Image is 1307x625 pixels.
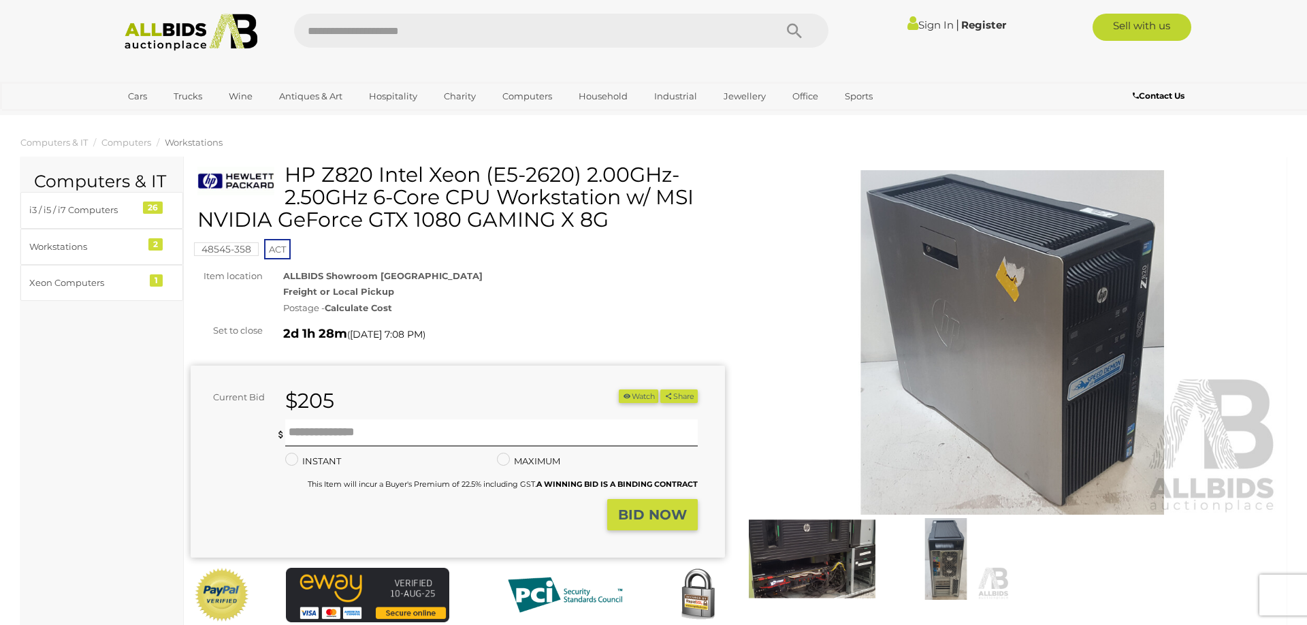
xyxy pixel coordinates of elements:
img: Allbids.com.au [117,14,265,51]
span: | [956,17,959,32]
mark: 48545-358 [194,242,259,256]
strong: BID NOW [618,507,687,523]
small: This Item will incur a Buyer's Premium of 22.5% including GST. [308,479,698,489]
strong: ALLBIDS Showroom [GEOGRAPHIC_DATA] [283,270,483,281]
img: HP Z820 Intel Xeon (E5-2620) 2.00GHz-2.50GHz 6-Core CPU Workstation w/ MSI NVIDIA GeForce GTX 108... [745,170,1280,515]
a: Charity [435,85,485,108]
div: Set to close [180,323,273,338]
img: HP Z820 Intel Xeon (E5-2620) 2.00GHz-2.50GHz 6-Core CPU Workstation w/ MSI NVIDIA GeForce GTX 108... [749,518,875,600]
a: Contact Us [1133,89,1188,103]
img: PCI DSS compliant [497,568,633,622]
a: Sell with us [1093,14,1191,41]
label: INSTANT [285,453,341,469]
span: ACT [264,239,291,259]
a: Computers [494,85,561,108]
span: ( ) [347,329,425,340]
button: Search [760,14,828,48]
img: Official PayPal Seal [194,568,250,622]
div: 1 [150,274,163,287]
a: Workstations 2 [20,229,183,265]
a: Computers & IT [20,137,88,148]
img: Secured by Rapid SSL [671,568,725,622]
a: Antiques & Art [270,85,351,108]
li: Watch this item [619,389,658,404]
label: MAXIMUM [497,453,560,469]
a: Industrial [645,85,706,108]
a: Xeon Computers 1 [20,265,183,301]
img: HP Z820 Intel Xeon (E5-2620) 2.00GHz-2.50GHz 6-Core CPU Workstation w/ MSI NVIDIA GeForce GTX 108... [882,518,1009,600]
a: Cars [119,85,156,108]
a: Sports [836,85,882,108]
a: Trucks [165,85,211,108]
a: [GEOGRAPHIC_DATA] [119,108,233,130]
div: Workstations [29,239,142,255]
h1: HP Z820 Intel Xeon (E5-2620) 2.00GHz-2.50GHz 6-Core CPU Workstation w/ MSI NVIDIA GeForce GTX 108... [197,163,722,231]
strong: Freight or Local Pickup [283,286,394,297]
div: i3 / i5 / i7 Computers [29,202,142,218]
a: Jewellery [715,85,775,108]
b: A WINNING BID IS A BINDING CONTRACT [536,479,698,489]
a: Office [784,85,827,108]
img: eWAY Payment Gateway [286,568,449,622]
img: HP Z820 Intel Xeon (E5-2620) 2.00GHz-2.50GHz 6-Core CPU Workstation w/ MSI NVIDIA GeForce GTX 108... [197,167,274,195]
a: Workstations [165,137,223,148]
div: Item location [180,268,273,284]
strong: Calculate Cost [325,302,392,313]
button: Watch [619,389,658,404]
h2: Computers & IT [34,172,170,191]
div: Xeon Computers [29,275,142,291]
a: Household [570,85,636,108]
strong: 2d 1h 28m [283,326,347,341]
button: Share [660,389,698,404]
a: 48545-358 [194,244,259,255]
div: Postage - [283,300,725,316]
a: i3 / i5 / i7 Computers 26 [20,192,183,228]
span: [DATE] 7:08 PM [350,328,423,340]
strong: $205 [285,388,334,413]
div: 26 [143,202,163,214]
a: Sign In [907,18,954,31]
a: Register [961,18,1006,31]
div: 2 [148,238,163,251]
a: Wine [220,85,261,108]
b: Contact Us [1133,91,1184,101]
a: Hospitality [360,85,426,108]
a: Computers [101,137,151,148]
div: Current Bid [191,389,275,405]
button: BID NOW [607,499,698,531]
